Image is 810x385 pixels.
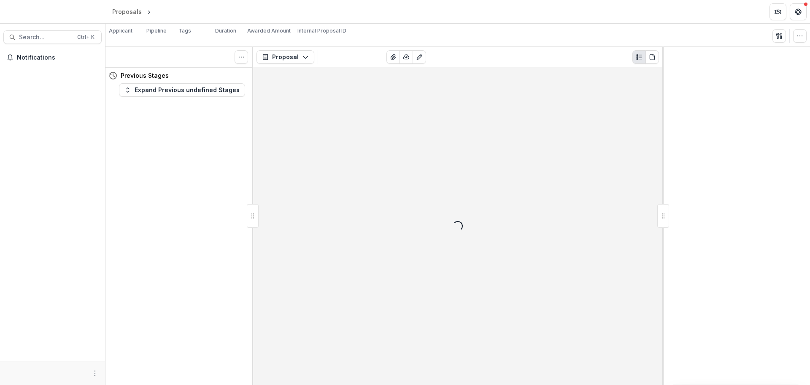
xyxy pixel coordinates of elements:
[297,27,346,35] p: Internal Proposal ID
[413,50,426,64] button: Edit as form
[178,27,191,35] p: Tags
[109,5,189,18] nav: breadcrumb
[19,34,72,41] span: Search...
[632,50,646,64] button: Plaintext view
[3,30,102,44] button: Search...
[645,50,659,64] button: PDF view
[17,54,98,61] span: Notifications
[3,51,102,64] button: Notifications
[790,3,807,20] button: Get Help
[119,83,245,97] button: Expand Previous undefined Stages
[112,7,142,16] div: Proposals
[256,50,314,64] button: Proposal
[121,71,169,80] h4: Previous Stages
[215,27,236,35] p: Duration
[76,33,96,42] div: Ctrl + K
[386,50,400,64] button: View Attached Files
[769,3,786,20] button: Partners
[90,368,100,378] button: More
[109,27,132,35] p: Applicant
[146,27,167,35] p: Pipeline
[109,5,145,18] a: Proposals
[247,27,291,35] p: Awarded Amount
[235,50,248,64] button: Toggle View Cancelled Tasks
